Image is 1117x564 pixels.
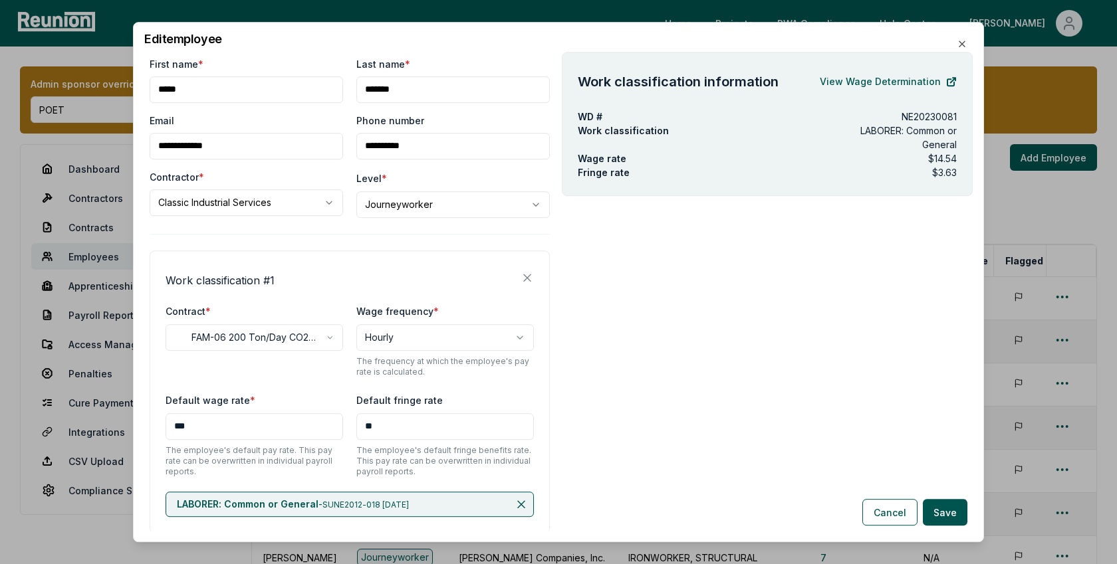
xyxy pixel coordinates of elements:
[166,306,211,317] label: Contract
[862,499,918,525] button: Cancel
[928,151,957,165] p: $14.54
[932,165,957,179] p: $3.63
[150,57,203,71] label: First name
[356,356,534,377] p: The frequency at which the employee's pay rate is calculated.
[356,306,439,317] label: Wage frequency
[166,272,275,288] h4: Work classification # 1
[578,165,630,179] p: Fringe rate
[851,124,957,151] p: LABORER: Common or General
[177,498,409,511] p: -
[578,124,830,138] p: Work classification
[356,57,410,71] label: Last name
[923,499,967,525] button: Save
[144,33,973,45] h2: Edit employee
[578,151,626,165] p: Wage rate
[177,498,318,510] span: LABORER: Common or General
[578,72,779,92] h4: Work classification information
[356,395,443,406] label: Default fringe rate
[356,114,424,128] label: Phone number
[578,110,602,124] p: WD #
[356,173,387,184] label: Level
[820,68,957,95] a: View Wage Determination
[356,445,534,477] p: The employee's default fringe benefits rate. This pay rate can be overwritten in individual payro...
[166,395,255,406] label: Default wage rate
[150,170,204,184] label: Contractor
[902,110,957,124] p: NE20230081
[150,114,174,128] label: Email
[166,445,343,477] p: The employee's default pay rate. This pay rate can be overwritten in individual payroll reports.
[322,500,409,510] span: SUNE2012-018 [DATE]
